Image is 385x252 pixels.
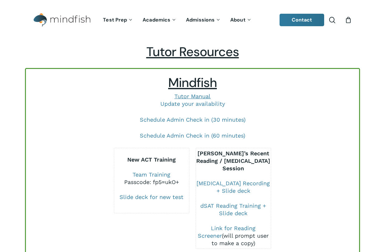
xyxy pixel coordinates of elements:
a: Schedule Admin Check in (60 minutes) [140,132,245,139]
a: About [226,17,256,23]
span: About [230,17,246,23]
a: [MEDICAL_DATA] Recording + Slide deck [197,180,270,194]
a: Test Prep [98,17,138,23]
a: Tutor Manual [174,93,211,99]
span: Contact [292,17,312,23]
nav: Main Menu [98,8,256,32]
a: Slide deck for new test [119,194,183,200]
div: Passcode: fp5=ukO+ [114,178,189,186]
a: Team Training [133,171,170,178]
span: Test Prep [103,17,127,23]
a: Admissions [181,17,226,23]
a: Schedule Admin Check in (30 minutes) [140,116,246,123]
a: Cart [345,17,352,23]
header: Main Menu [25,8,360,32]
div: (will prompt user to make a copy) [196,225,270,247]
span: Admissions [186,17,215,23]
b: New ACT Training [127,156,176,163]
b: [PERSON_NAME]’s Recent Reading / [MEDICAL_DATA] Session [196,150,270,172]
a: Link for Reading Screener [198,225,256,239]
a: Academics [138,17,181,23]
a: Update your availability [160,100,225,107]
span: Tutor Resources [146,44,239,60]
span: Mindfish [168,75,217,91]
span: Academics [143,17,170,23]
a: Contact [280,14,324,26]
a: dSAT Reading Training + Slide deck [200,202,266,216]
